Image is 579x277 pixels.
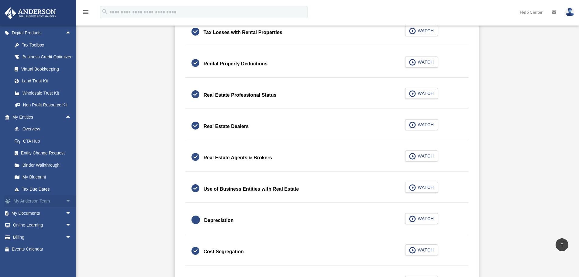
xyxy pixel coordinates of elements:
[416,28,434,34] span: WATCH
[204,216,234,225] div: Depreciation
[405,57,438,68] button: WATCH
[405,88,438,99] button: WATCH
[21,89,73,97] div: Wholesale Trust Kit
[405,244,438,255] button: WATCH
[405,182,438,193] button: WATCH
[191,57,462,71] a: Rental Property Deductions WATCH
[3,7,58,19] img: Anderson Advisors Platinum Portal
[204,122,249,131] div: Real Estate Dealers
[405,119,438,130] button: WATCH
[416,184,434,190] span: WATCH
[204,248,244,256] div: Cost Segregation
[65,111,78,123] span: arrow_drop_up
[191,244,462,259] a: Cost Segregation WATCH
[102,8,108,15] i: search
[9,63,81,75] a: Virtual Bookkeeping
[21,41,73,49] div: Tax Toolbox
[405,151,438,161] button: WATCH
[9,75,81,87] a: Land Trust Kit
[204,154,272,162] div: Real Estate Agents & Brokers
[4,27,81,39] a: Digital Productsarrow_drop_up
[9,39,81,51] a: Tax Toolbox
[9,51,81,63] a: Business Credit Optimizer
[191,151,462,165] a: Real Estate Agents & Brokers WATCH
[4,111,81,123] a: My Entitiesarrow_drop_up
[65,231,78,244] span: arrow_drop_down
[82,11,89,16] a: menu
[191,182,462,196] a: Use of Business Entities with Real Estate WATCH
[556,238,568,251] a: vertical_align_top
[21,53,73,61] div: Business Credit Optimizer
[204,91,277,99] div: Real Estate Professional Status
[191,213,462,228] a: Depreciation WATCH
[191,25,462,40] a: Tax Losses with Rental Properties WATCH
[9,171,81,183] a: My Blueprint
[416,90,434,96] span: WATCH
[65,195,78,208] span: arrow_drop_down
[4,207,81,219] a: My Documentsarrow_drop_down
[405,213,438,224] button: WATCH
[65,219,78,232] span: arrow_drop_down
[405,25,438,36] button: WATCH
[191,119,462,134] a: Real Estate Dealers WATCH
[65,27,78,40] span: arrow_drop_up
[9,87,81,99] a: Wholesale Trust Kit
[9,147,81,159] a: Entity Change Request
[565,8,574,16] img: User Pic
[204,60,268,68] div: Rental Property Deductions
[204,185,299,193] div: Use of Business Entities with Real Estate
[4,195,81,207] a: My Anderson Teamarrow_drop_down
[204,28,282,37] div: Tax Losses with Rental Properties
[21,101,73,109] div: Non Profit Resource Kit
[416,247,434,253] span: WATCH
[191,88,462,102] a: Real Estate Professional Status WATCH
[82,9,89,16] i: menu
[416,122,434,128] span: WATCH
[9,159,81,171] a: Binder Walkthrough
[4,243,81,255] a: Events Calendar
[21,77,73,85] div: Land Trust Kit
[9,183,81,195] a: Tax Due Dates
[65,207,78,220] span: arrow_drop_down
[4,231,81,243] a: Billingarrow_drop_down
[4,219,81,231] a: Online Learningarrow_drop_down
[9,135,81,147] a: CTA Hub
[9,99,81,111] a: Non Profit Resource Kit
[9,123,81,135] a: Overview
[416,153,434,159] span: WATCH
[21,65,73,73] div: Virtual Bookkeeping
[558,241,566,248] i: vertical_align_top
[416,59,434,65] span: WATCH
[416,216,434,222] span: WATCH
